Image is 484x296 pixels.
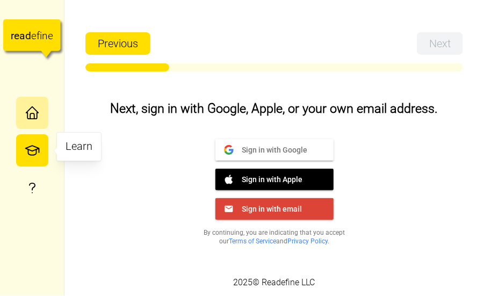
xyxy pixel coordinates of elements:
[228,271,321,295] div: 2025 © Readefine LLC
[31,30,37,42] tspan: e
[429,33,451,54] span: Next
[37,30,40,42] tspan: f
[229,237,276,245] a: Terms of Service
[11,30,15,42] tspan: r
[14,30,19,42] tspan: e
[215,139,334,161] button: Sign in with Google
[98,33,138,54] span: Previous
[25,30,31,42] tspan: d
[234,145,308,154] span: Sign in with Google
[234,174,303,184] span: Sign in with Apple
[85,100,463,118] h3: Next, sign in with Google, Apple, or your own email address.
[48,30,53,42] tspan: e
[191,228,358,246] p: By continuing, you are indicating that you accept our and .
[215,198,334,220] button: Sign in with email
[19,30,25,42] tspan: a
[42,30,48,42] tspan: n
[66,138,92,155] div: Learn
[215,169,334,190] button: Sign in with Apple
[417,32,463,55] button: Next
[287,237,328,245] a: Privacy Policy
[234,204,302,213] span: Sign in with email
[3,9,61,67] a: readefine
[85,32,150,55] button: Previous
[40,30,42,42] tspan: i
